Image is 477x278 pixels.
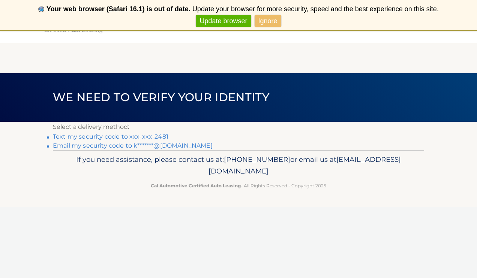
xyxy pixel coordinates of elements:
a: Ignore [255,15,281,27]
p: If you need assistance, please contact us at: or email us at [58,154,419,178]
b: Your web browser (Safari 16.1) is out of date. [46,5,190,13]
p: - All Rights Reserved - Copyright 2025 [58,182,419,190]
span: We need to verify your identity [53,90,269,104]
span: Update your browser for more security, speed and the best experience on this site. [192,5,439,13]
span: [PHONE_NUMBER] [224,155,290,164]
strong: Cal Automotive Certified Auto Leasing [151,183,241,188]
a: Update browser [196,15,251,27]
a: Email my security code to k*******@[DOMAIN_NAME] [53,142,213,149]
p: Select a delivery method: [53,122,424,132]
a: Text my security code to xxx-xxx-2481 [53,133,168,140]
